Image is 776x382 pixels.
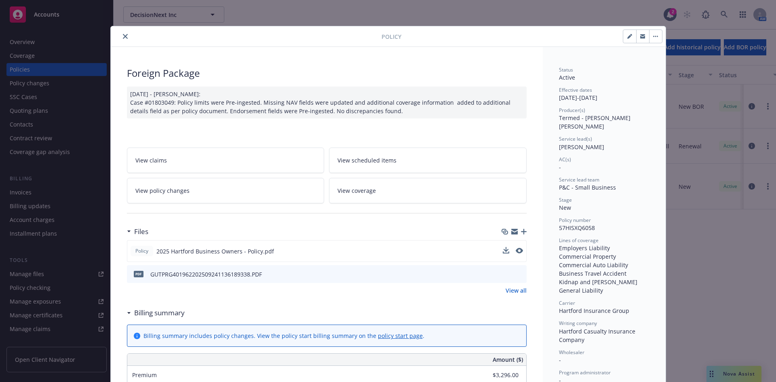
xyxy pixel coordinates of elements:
a: View policy changes [127,178,325,203]
span: View policy changes [135,186,190,195]
button: close [120,32,130,41]
span: Hartford Insurance Group [559,307,629,314]
h3: Files [134,226,148,237]
span: Policy number [559,217,591,224]
span: Producer(s) [559,107,585,114]
div: GUTPRG401962202509241136189338.PDF [150,270,262,279]
button: download file [503,270,510,279]
a: policy start page [378,332,423,340]
a: View scheduled items [329,148,527,173]
div: Commercial Property [559,252,649,261]
span: - [559,163,561,171]
h3: Billing summary [134,308,185,318]
div: Kidnap and [PERSON_NAME] [559,278,649,286]
span: Termed - [PERSON_NAME] [PERSON_NAME] [559,114,632,130]
a: View all [506,286,527,295]
span: View claims [135,156,167,165]
div: Foreign Package [127,66,527,80]
span: - [559,356,561,364]
span: Premium [132,371,157,379]
span: Policy [134,247,150,255]
span: View scheduled items [337,156,396,165]
span: Wholesaler [559,349,584,356]
div: Employers Liability [559,244,649,252]
div: Billing summary [127,308,185,318]
span: Status [559,66,573,73]
span: Effective dates [559,87,592,93]
span: New [559,204,571,211]
div: Commercial Auto Liability [559,261,649,269]
span: [PERSON_NAME] [559,143,604,151]
div: [DATE] - [PERSON_NAME]: Case #01803049: Policy limits were Pre-ingested. Missing NAV fields were ... [127,87,527,118]
span: Amount ($) [493,355,523,364]
span: 57HISXQ6058 [559,224,595,232]
span: P&C - Small Business [559,184,616,191]
div: Business Travel Accident [559,269,649,278]
span: Carrier [559,300,575,306]
button: preview file [516,247,523,255]
span: Writing company [559,320,597,327]
div: Files [127,226,148,237]
button: preview file [516,270,523,279]
div: Billing summary includes policy changes. View the policy start billing summary on the . [143,331,424,340]
span: Hartford Casualty Insurance Company [559,327,637,344]
span: Service lead team [559,176,599,183]
span: View coverage [337,186,376,195]
div: General Liability [559,286,649,295]
span: Lines of coverage [559,237,599,244]
span: Service lead(s) [559,135,592,142]
div: [DATE] - [DATE] [559,87,649,102]
button: download file [503,247,509,255]
a: View claims [127,148,325,173]
span: Policy [382,32,401,41]
button: preview file [516,248,523,253]
span: Active [559,74,575,81]
span: Program administrator [559,369,611,376]
span: Stage [559,196,572,203]
input: 0.00 [471,369,523,381]
button: download file [503,247,509,253]
a: View coverage [329,178,527,203]
span: 2025 Hartford Business Owners - Policy.pdf [156,247,274,255]
span: PDF [134,271,143,277]
span: AC(s) [559,156,571,163]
